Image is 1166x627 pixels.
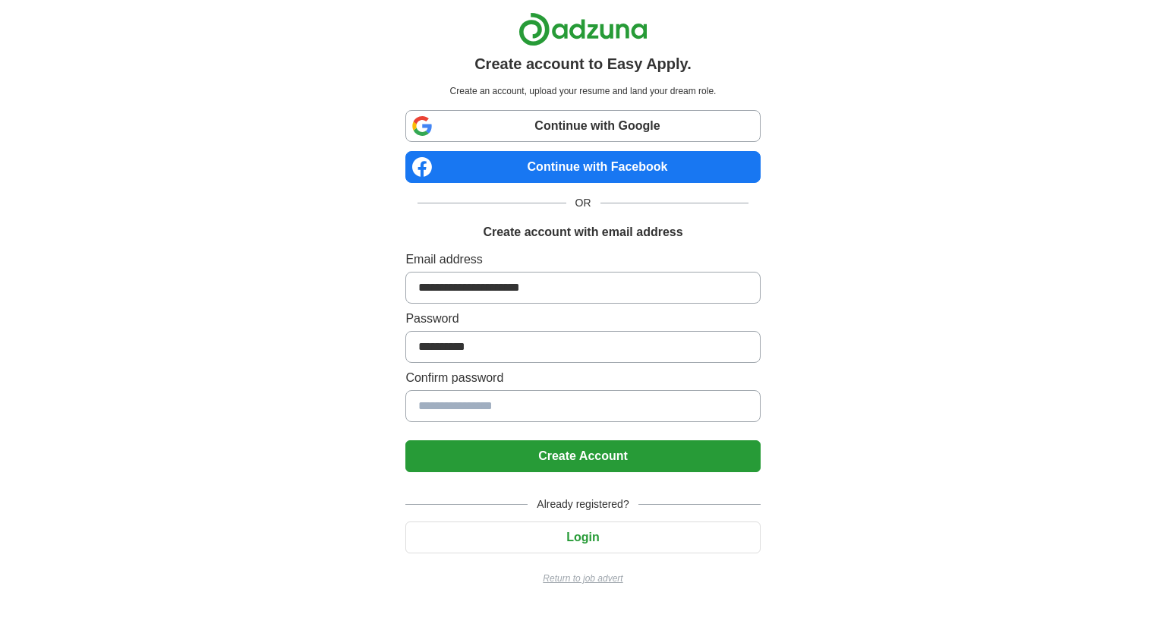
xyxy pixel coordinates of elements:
[405,369,760,387] label: Confirm password
[405,572,760,585] a: Return to job advert
[474,52,692,75] h1: Create account to Easy Apply.
[405,531,760,544] a: Login
[405,110,760,142] a: Continue with Google
[408,84,757,98] p: Create an account, upload your resume and land your dream role.
[405,250,760,269] label: Email address
[566,195,600,211] span: OR
[405,521,760,553] button: Login
[528,496,638,512] span: Already registered?
[405,310,760,328] label: Password
[483,223,682,241] h1: Create account with email address
[405,440,760,472] button: Create Account
[518,12,648,46] img: Adzuna logo
[405,151,760,183] a: Continue with Facebook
